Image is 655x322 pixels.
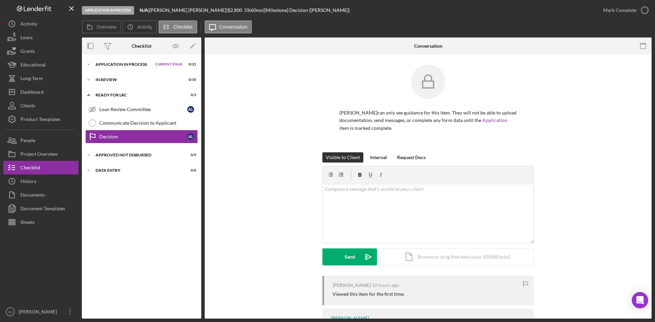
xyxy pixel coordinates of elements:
[20,17,37,32] div: Activity
[603,3,636,17] div: Mark Complete
[3,147,78,161] button: Project Overview
[367,152,390,163] button: Internal
[219,24,248,30] label: Conversation
[333,282,371,288] div: [PERSON_NAME]
[99,134,187,139] div: Decision
[482,117,507,123] a: Application
[137,24,152,30] label: Activity
[82,20,121,33] button: Overview
[20,134,35,149] div: People
[96,78,179,82] div: In Review
[3,17,78,31] button: Activity
[184,62,196,66] div: 0 / 21
[122,20,157,33] button: Activity
[3,174,78,188] button: History
[20,174,37,190] div: History
[132,43,151,49] div: Checklist
[632,292,648,308] div: Open Intercom Messenger
[20,58,46,73] div: Educational
[228,7,242,13] span: $2,800
[20,44,35,60] div: Grants
[85,103,198,116] a: Loan Review CommitteeAL
[326,152,360,163] div: Visible to Client
[20,161,40,176] div: Checklist
[370,152,387,163] div: Internal
[20,147,58,163] div: Project Overview
[96,62,152,66] div: Application In Process
[99,120,198,126] div: Communicate Decision to Applicant
[3,58,78,72] button: Educational
[82,6,134,15] div: Application In Process
[99,107,187,112] div: Loan Review Committee
[397,152,426,163] div: Request Docs
[20,188,45,203] div: Documents
[96,168,179,172] div: Data Entry
[187,106,194,113] div: A L
[331,316,369,321] div: [PERSON_NAME]
[3,72,78,85] a: Long-Term
[3,31,78,44] button: Loans
[339,109,517,132] p: [PERSON_NAME] can only see guidance for this item. They will not be able to upload documentation,...
[596,3,652,17] button: Mark Complete
[173,24,193,30] label: Checklist
[8,310,13,314] text: HZ
[3,85,78,99] button: Dashboard
[17,305,61,320] div: [PERSON_NAME]
[3,134,78,147] button: People
[20,85,44,101] div: Dashboard
[184,153,196,157] div: 0 / 9
[205,20,252,33] button: Conversation
[251,7,263,13] div: 60 mo
[159,20,197,33] button: Checklist
[20,215,34,231] div: Sheets
[155,62,183,66] span: Current Stage
[85,130,198,143] a: DecisionAL
[322,152,363,163] button: Visible to Client
[3,99,78,112] button: Clients
[20,99,35,114] div: Clients
[3,215,78,229] button: Sheets
[3,202,78,215] button: Document Templates
[97,24,116,30] label: Overview
[187,133,194,140] div: A L
[3,112,78,126] button: Product Templates
[140,7,148,13] b: N/A
[20,202,65,217] div: Document Templates
[85,116,198,130] a: Communicate Decision to Applicant
[3,305,78,319] button: HZ[PERSON_NAME]
[96,93,179,97] div: Ready for LRC
[372,282,399,288] time: 2025-09-11 22:13
[184,168,196,172] div: 0 / 6
[20,72,43,87] div: Long-Term
[3,188,78,202] button: Documents
[3,161,78,174] button: Checklist
[244,7,251,13] div: 5 %
[20,31,33,46] div: Loans
[263,7,350,13] div: | [Milestone] Decision ([PERSON_NAME])
[345,248,355,265] div: Send
[414,43,442,49] div: Conversation
[184,93,196,97] div: 0 / 3
[333,291,405,297] div: Viewed this item for the first time.
[20,112,60,128] div: Product Templates
[96,153,179,157] div: Approved Not Disbursed
[149,7,228,13] div: [PERSON_NAME] [PERSON_NAME] |
[3,44,78,58] button: Grants
[322,248,377,265] button: Send
[184,78,196,82] div: 0 / 10
[394,152,429,163] button: Request Docs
